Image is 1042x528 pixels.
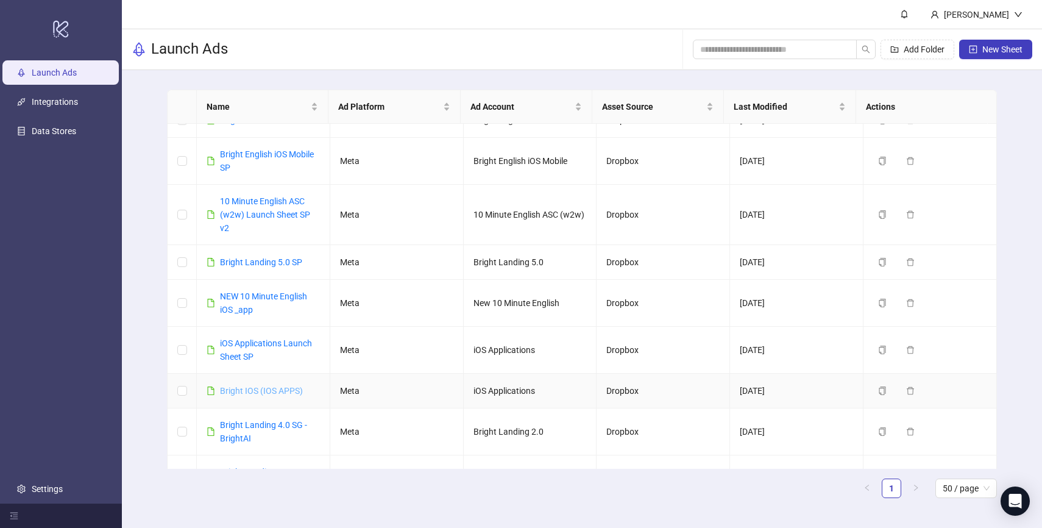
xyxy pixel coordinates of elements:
[878,427,887,436] span: copy
[734,100,835,113] span: Last Modified
[1014,10,1023,19] span: down
[220,257,302,267] a: Bright Landing 5.0 SP
[878,157,887,165] span: copy
[330,455,464,502] td: Meta
[943,479,990,498] span: 50 / page
[330,245,464,280] td: Meta
[857,479,877,498] button: left
[220,291,307,315] a: NEW 10 Minute English iOS _app
[730,245,863,280] td: [DATE]
[730,138,863,185] td: [DATE]
[207,427,215,436] span: file
[132,42,146,57] span: rocket
[906,387,915,395] span: delete
[597,138,730,185] td: Dropbox
[982,45,1023,54] span: New Sheet
[730,408,863,455] td: [DATE]
[464,280,597,327] td: New 10 Minute English
[464,185,597,245] td: 10 Minute English ASC (w2w)
[906,346,915,354] span: delete
[464,245,597,280] td: Bright Landing 5.0
[330,327,464,374] td: Meta
[461,90,592,124] th: Ad Account
[207,100,308,113] span: Name
[220,196,310,233] a: 10 Minute English ASC (w2w) Launch Sheet SP v2
[878,299,887,307] span: copy
[878,258,887,266] span: copy
[597,374,730,408] td: Dropbox
[912,484,920,491] span: right
[878,210,887,219] span: copy
[906,210,915,219] span: delete
[878,346,887,354] span: copy
[464,455,597,502] td: Bright Landing 2.0
[882,479,901,498] li: 1
[730,185,863,245] td: [DATE]
[730,455,863,502] td: [DATE]
[330,374,464,408] td: Meta
[730,327,863,374] td: [DATE]
[330,185,464,245] td: Meta
[597,408,730,455] td: Dropbox
[900,10,909,18] span: bell
[32,68,77,77] a: Launch Ads
[220,149,314,173] a: Bright English iOS Mobile SP
[464,327,597,374] td: iOS Applications
[906,427,915,436] span: delete
[856,90,988,124] th: Actions
[930,10,939,19] span: user
[904,45,945,54] span: Add Folder
[881,40,954,59] button: Add Folder
[464,138,597,185] td: Bright English iOS Mobile
[32,97,78,107] a: Integrations
[969,45,977,54] span: plus-square
[906,299,915,307] span: delete
[338,100,440,113] span: Ad Platform
[330,280,464,327] td: Meta
[862,45,870,54] span: search
[32,484,63,494] a: Settings
[330,138,464,185] td: Meta
[330,408,464,455] td: Meta
[597,245,730,280] td: Dropbox
[906,479,926,498] li: Next Page
[730,374,863,408] td: [DATE]
[592,90,724,124] th: Asset Source
[939,8,1014,21] div: [PERSON_NAME]
[863,484,871,491] span: left
[220,338,312,362] a: iOS Applications Launch Sheet SP
[906,258,915,266] span: delete
[878,387,887,395] span: copy
[220,467,290,490] a: Bright Landing 2.0 Launch Sheet SP
[906,479,926,498] button: right
[597,327,730,374] td: Dropbox
[597,455,730,502] td: Dropbox
[602,100,704,113] span: Asset Source
[597,280,730,327] td: Dropbox
[464,374,597,408] td: iOS Applications
[207,157,215,165] span: file
[1001,487,1030,516] div: Open Intercom Messenger
[10,512,18,520] span: menu-fold
[207,387,215,395] span: file
[207,258,215,266] span: file
[220,420,307,443] a: Bright Landing 4.0 SG - BrightAI
[328,90,460,124] th: Ad Platform
[151,40,228,59] h3: Launch Ads
[959,40,1032,59] button: New Sheet
[906,157,915,165] span: delete
[32,126,76,136] a: Data Stores
[597,185,730,245] td: Dropbox
[220,386,303,396] a: Bright IOS (IOS APPS)
[857,479,877,498] li: Previous Page
[207,346,215,354] span: file
[724,90,856,124] th: Last Modified
[197,90,328,124] th: Name
[464,408,597,455] td: Bright Landing 2.0
[730,280,863,327] td: [DATE]
[882,479,901,498] a: 1
[207,299,215,307] span: file
[207,210,215,219] span: file
[935,479,997,498] div: Page Size
[470,100,572,113] span: Ad Account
